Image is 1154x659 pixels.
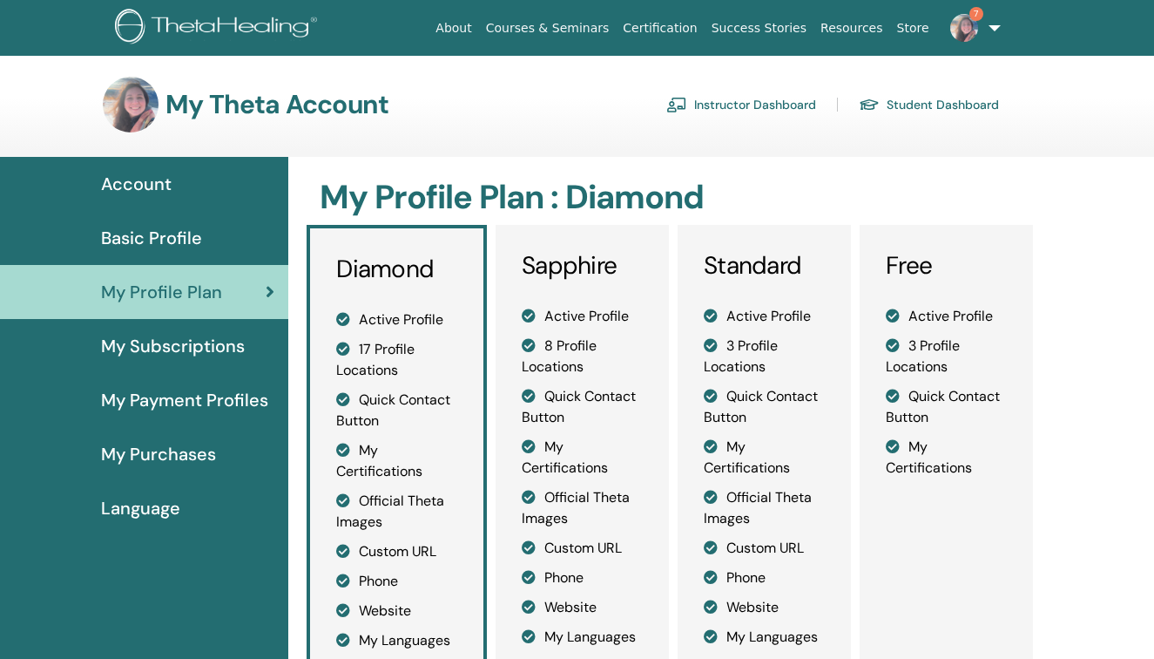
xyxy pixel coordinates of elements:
[336,440,457,482] li: My Certifications
[320,178,1029,218] h2: My Profile Plan : Diamond
[886,386,1007,428] li: Quick Contact Button
[886,437,1007,479] li: My Certifications
[101,441,216,467] span: My Purchases
[666,97,687,112] img: chalkboard-teacher.svg
[522,538,643,559] li: Custom URL
[479,12,617,44] a: Courses & Seminars
[101,171,172,197] span: Account
[616,12,704,44] a: Certification
[165,89,388,120] h3: My Theta Account
[336,541,457,562] li: Custom URL
[704,597,825,618] li: Website
[859,91,999,119] a: Student Dashboard
[704,306,825,327] li: Active Profile
[704,487,825,529] li: Official Theta Images
[522,627,643,648] li: My Languages
[886,336,1007,377] li: 3 Profile Locations
[704,386,825,428] li: Quick Contact Button
[704,627,825,648] li: My Languages
[704,437,825,479] li: My Certifications
[522,437,643,479] li: My Certifications
[336,390,457,431] li: Quick Contact Button
[336,571,457,592] li: Phone
[336,339,457,381] li: 17 Profile Locations
[115,9,323,48] img: logo.png
[101,387,268,413] span: My Payment Profiles
[522,487,643,529] li: Official Theta Images
[522,597,643,618] li: Website
[336,630,457,651] li: My Languages
[886,306,1007,327] li: Active Profile
[101,495,180,521] span: Language
[336,309,457,330] li: Active Profile
[705,12,813,44] a: Success Stories
[336,255,457,284] h3: Diamond
[101,333,245,359] span: My Subscriptions
[429,12,478,44] a: About
[336,601,457,622] li: Website
[522,336,643,377] li: 8 Profile Locations
[522,567,643,588] li: Phone
[666,91,816,119] a: Instructor Dashboard
[890,12,936,44] a: Store
[813,12,890,44] a: Resources
[101,225,202,251] span: Basic Profile
[522,306,643,327] li: Active Profile
[704,538,825,559] li: Custom URL
[704,251,825,281] h3: Standard
[950,14,978,42] img: default.jpg
[886,251,1007,281] h3: Free
[969,7,983,21] span: 7
[704,336,825,377] li: 3 Profile Locations
[859,98,880,112] img: graduation-cap.svg
[101,279,222,305] span: My Profile Plan
[336,491,457,533] li: Official Theta Images
[522,386,643,428] li: Quick Contact Button
[704,567,825,588] li: Phone
[103,77,159,132] img: default.jpg
[522,251,643,281] h3: Sapphire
